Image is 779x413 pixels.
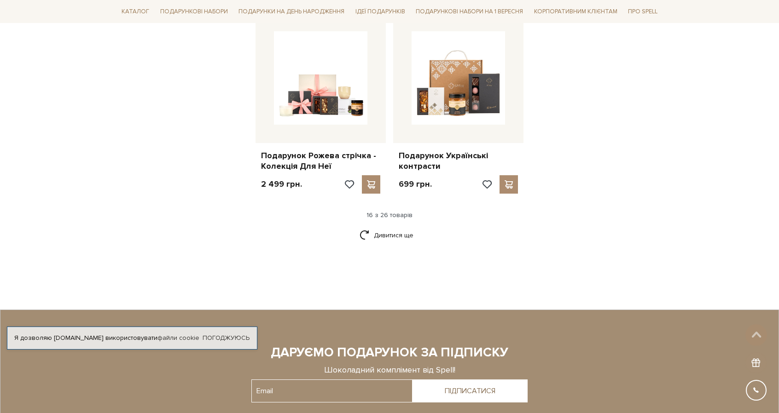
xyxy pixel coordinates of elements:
[157,5,232,19] a: Подарункові набори
[360,227,419,243] a: Дивитися ще
[530,4,621,19] a: Корпоративним клієнтам
[118,5,153,19] a: Каталог
[624,5,661,19] a: Про Spell
[261,179,302,189] p: 2 499 грн.
[114,211,665,219] div: 16 з 26 товарів
[203,334,250,342] a: Погоджуюсь
[412,4,527,19] a: Подарункові набори на 1 Вересня
[157,334,199,342] a: файли cookie
[261,150,380,172] a: Подарунок Рожева стрічка - Колекція Для Неї
[399,179,432,189] p: 699 грн.
[399,150,518,172] a: Подарунок Українські контрасти
[352,5,409,19] a: Ідеї подарунків
[7,334,257,342] div: Я дозволяю [DOMAIN_NAME] використовувати
[235,5,348,19] a: Подарунки на День народження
